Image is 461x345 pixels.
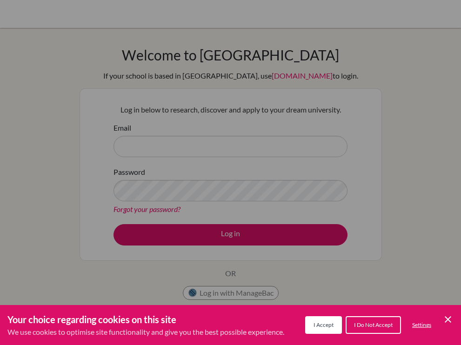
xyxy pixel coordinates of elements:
button: Settings [405,317,439,333]
h3: Your choice regarding cookies on this site [7,312,284,326]
button: I Do Not Accept [346,316,401,334]
span: Settings [412,321,431,328]
p: We use cookies to optimise site functionality and give you the best possible experience. [7,326,284,338]
span: I Accept [314,321,334,328]
button: Save and close [442,314,454,325]
span: I Do Not Accept [354,321,393,328]
button: I Accept [305,316,342,334]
